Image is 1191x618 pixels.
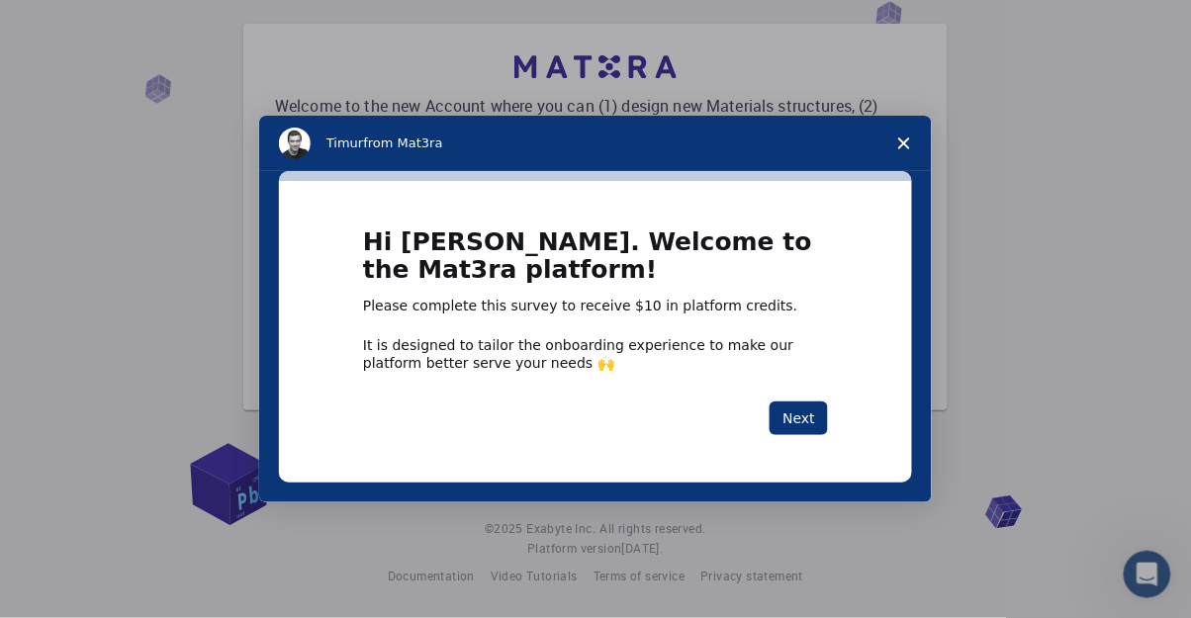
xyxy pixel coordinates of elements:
div: Please complete this survey to receive $10 in platform credits. [363,297,828,316]
span: from Mat3ra [363,135,442,150]
h1: Hi [PERSON_NAME]. Welcome to the Mat3ra platform! [363,228,828,297]
span: Close survey [876,116,932,171]
span: Timur [326,135,363,150]
button: Next [770,401,828,435]
img: Profile image for Timur [279,128,311,159]
div: It is designed to tailor the onboarding experience to make our platform better serve your needs 🙌 [363,336,828,372]
span: Soporte [41,14,111,32]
